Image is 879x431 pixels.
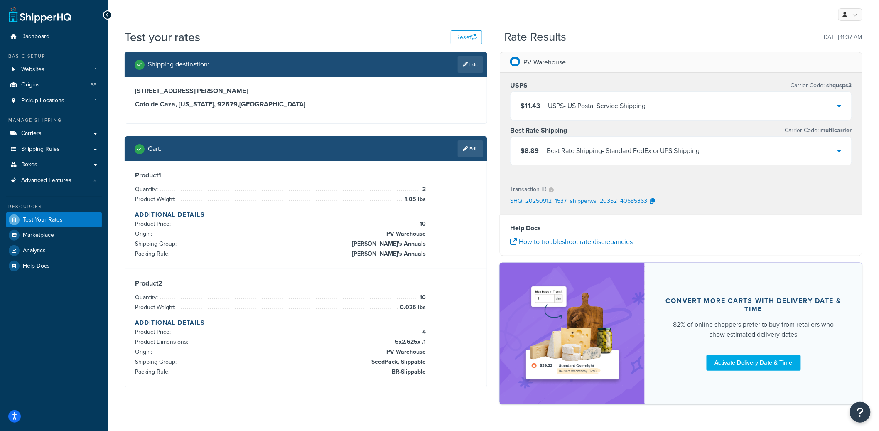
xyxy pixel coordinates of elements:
h2: Cart : [148,145,162,153]
span: 10 [417,219,426,229]
p: Carrier Code: [785,125,852,136]
h1: Test your rates [125,29,200,45]
span: shqusps3 [825,81,852,90]
span: Marketplace [23,232,54,239]
h4: Help Docs [510,223,852,233]
span: Boxes [21,161,37,168]
span: Product Dimensions: [135,337,190,346]
span: Origins [21,81,40,89]
span: 5 [93,177,96,184]
li: Advanced Features [6,173,102,188]
h3: Coto de Caza, [US_STATE], 92679 , [GEOGRAPHIC_DATA] [135,100,477,108]
h3: Product 1 [135,171,477,180]
span: [PERSON_NAME]'s Annuals [350,239,426,249]
a: Shipping Rules [6,142,102,157]
span: Shipping Group: [135,239,179,248]
li: Origins [6,77,102,93]
span: 5 x 2.625 x .1 [393,337,426,347]
a: Websites1 [6,62,102,77]
span: 38 [91,81,96,89]
h3: Best Rate Shipping [510,126,567,135]
span: 10 [417,293,426,303]
span: 1 [95,66,96,73]
span: 1 [95,97,96,104]
span: Websites [21,66,44,73]
span: BR-Slippable [390,367,426,377]
p: SHQ_20250912_1537_shipperws_20352_40585363 [510,195,647,208]
a: Activate Delivery Date & Time [707,355,801,371]
span: Test Your Rates [23,217,63,224]
a: Carriers [6,126,102,141]
a: Marketplace [6,228,102,243]
a: Help Docs [6,259,102,273]
span: multicarrier [819,126,852,135]
h3: USPS [510,81,528,90]
span: Carriers [21,130,42,137]
h3: Product 2 [135,279,477,288]
span: SeedPack, Slippable [369,357,426,367]
img: feature-image-ddt-36eae7f7280da8017bfb280eaccd9c446f90b1fe08728e4019434db127062ab4.png [521,275,624,392]
a: Pickup Locations1 [6,93,102,108]
span: PV Warehouse [384,229,426,239]
div: Basic Setup [6,53,102,60]
span: 1.05 lbs [403,195,426,204]
div: USPS - US Postal Service Shipping [548,100,646,112]
span: 3 [420,185,426,195]
button: Open Resource Center [850,402,871,423]
h3: [STREET_ADDRESS][PERSON_NAME] [135,87,477,95]
a: Boxes [6,157,102,172]
span: Quantity: [135,293,160,302]
span: 4 [420,327,426,337]
span: Pickup Locations [21,97,64,104]
span: Product Price: [135,219,173,228]
p: [DATE] 11:37 AM [823,32,862,43]
div: Best Rate Shipping - Standard FedEx or UPS Shipping [547,145,700,157]
a: Advanced Features5 [6,173,102,188]
h2: Shipping destination : [148,61,209,68]
a: Edit [458,140,483,157]
span: Packing Rule: [135,249,172,258]
span: Origin: [135,347,154,356]
div: 82% of online shoppers prefer to buy from retailers who show estimated delivery dates [665,320,842,340]
p: Transaction ID [510,184,547,195]
span: Product Weight: [135,195,177,204]
p: PV Warehouse [523,57,566,68]
span: Dashboard [21,33,49,40]
span: Advanced Features [21,177,71,184]
span: Shipping Group: [135,357,179,366]
span: PV Warehouse [384,347,426,357]
h2: Rate Results [505,31,567,44]
button: Reset [451,30,482,44]
h4: Additional Details [135,318,477,327]
div: Convert more carts with delivery date & time [665,297,842,313]
p: Carrier Code: [791,80,852,91]
span: [PERSON_NAME]'s Annuals [350,249,426,259]
span: Product Weight: [135,303,177,312]
span: $11.43 [521,101,540,111]
span: Packing Rule: [135,367,172,376]
li: Pickup Locations [6,93,102,108]
span: Product Price: [135,328,173,336]
a: Test Your Rates [6,212,102,227]
h4: Additional Details [135,210,477,219]
span: Origin: [135,229,154,238]
span: Shipping Rules [21,146,60,153]
span: $8.89 [521,146,539,155]
span: Quantity: [135,185,160,194]
a: Analytics [6,243,102,258]
a: How to troubleshoot rate discrepancies [510,237,633,246]
a: Dashboard [6,29,102,44]
span: 0.025 lbs [398,303,426,313]
a: Edit [458,56,483,73]
div: Manage Shipping [6,117,102,124]
a: Origins38 [6,77,102,93]
div: Resources [6,203,102,210]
